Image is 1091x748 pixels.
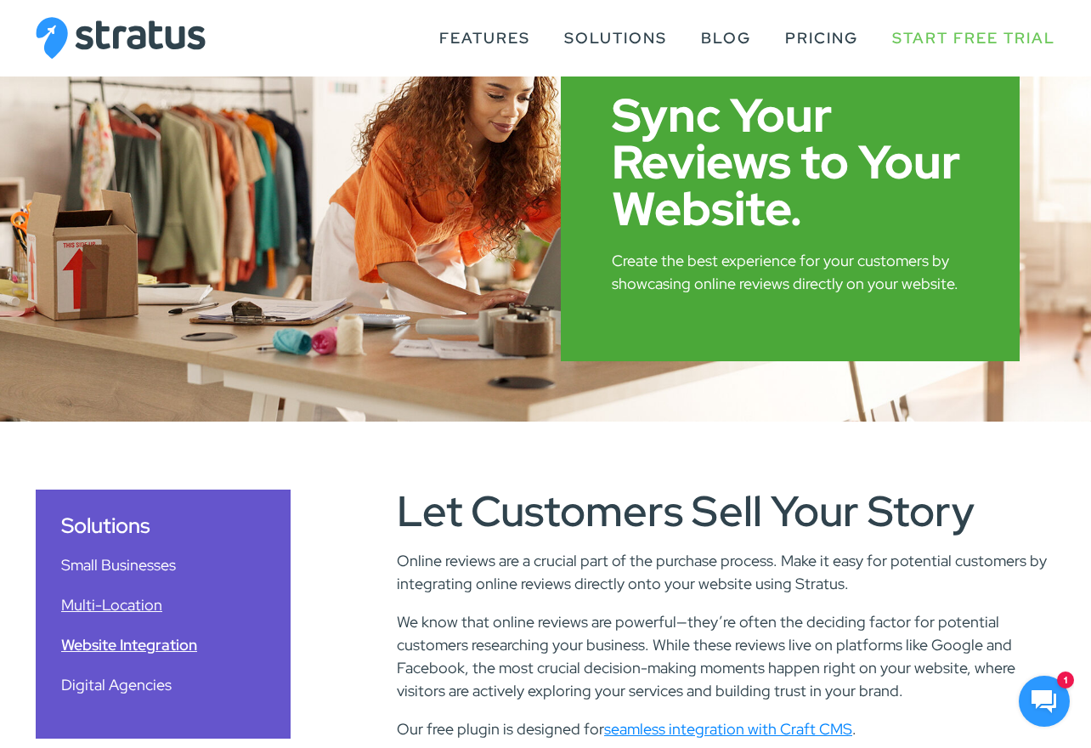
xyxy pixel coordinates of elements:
p: Create the best experience for your customers by showcasing online reviews directly on your website. [612,249,969,295]
a: Website Integration [61,633,265,656]
p: Our free plugin is designed for . [397,717,1055,740]
p: Online reviews are a crucial part of the purchase process. Make it easy for potential customers b... [397,549,1055,595]
iframe: HelpCrunch [1015,671,1074,731]
a: Features [439,22,530,54]
h1: Sync Your Reviews to Your Website. [612,92,969,232]
a: Blog [701,22,751,54]
a: Pricing [785,22,858,54]
a: Digital Agencies [61,673,265,696]
a: seamless integration with Craft CMS [604,719,852,739]
a: Multi-Location [61,593,265,616]
a: Solutions [61,512,150,540]
a: Solutions [564,22,667,54]
a: Small Businesses [61,553,265,576]
h2: Let Customers Sell Your Story [397,490,1055,532]
a: Start Free Trial [892,22,1055,54]
img: Stratus [36,17,206,59]
p: We know that online reviews are powerful—they’re often the deciding factor for potential customer... [397,610,1055,702]
nav: Sub [36,490,291,739]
